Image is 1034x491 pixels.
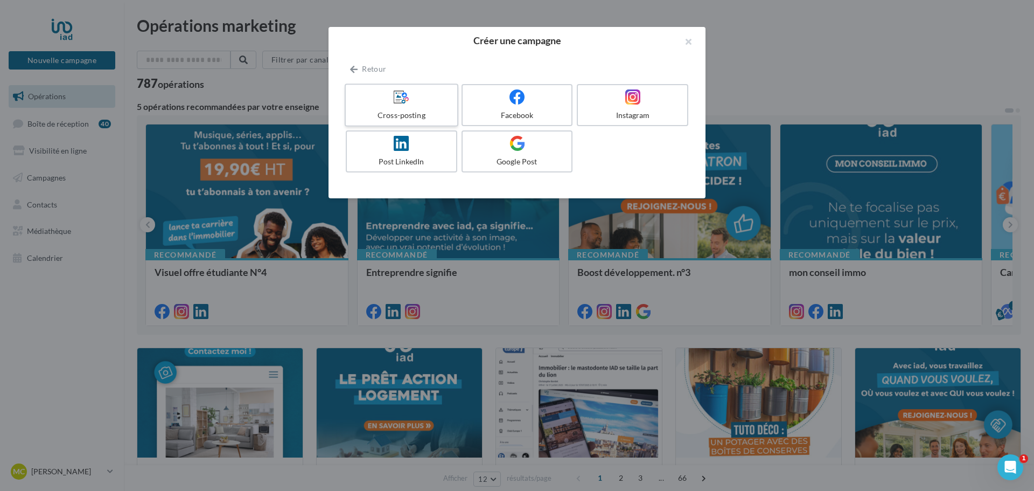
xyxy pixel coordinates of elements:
[467,110,568,121] div: Facebook
[346,36,688,45] h2: Créer une campagne
[1019,454,1028,463] span: 1
[997,454,1023,480] iframe: Intercom live chat
[350,110,452,121] div: Cross-posting
[346,63,390,75] button: Retour
[582,110,683,121] div: Instagram
[351,156,452,167] div: Post LinkedIn
[467,156,568,167] div: Google Post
